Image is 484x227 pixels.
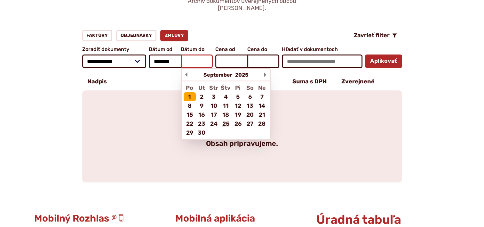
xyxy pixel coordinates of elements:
[196,101,208,110] div: 9
[232,119,244,128] div: 26
[175,213,309,224] h3: Mobilná aplikácia
[208,110,220,119] div: 17
[82,46,147,52] span: Zoradiť dokumenty
[215,55,247,68] input: Cena od
[220,92,232,101] div: 4
[244,101,256,110] div: 13
[256,92,268,101] div: 7
[244,110,256,119] div: 20
[98,139,387,148] h4: Obsah pripravujeme.
[184,128,196,137] div: 29
[196,110,208,119] div: 16
[220,110,232,119] div: 18
[349,30,402,41] button: Zavrieť filter
[256,119,268,128] div: 28
[34,213,168,224] h3: Mobilný Rozhlas
[256,101,268,110] div: 14
[196,128,208,137] div: 30
[220,101,232,110] div: 11
[160,30,188,41] a: Zmluvy
[149,55,181,68] input: Dátum od
[184,101,196,110] div: 8
[232,101,244,110] div: 12
[184,110,196,119] div: 15
[181,55,213,68] input: Dátum do September2025PoUtStrŠtvPiSoNe123456789101112131415161718192021222324252627282930
[215,46,247,52] span: Cena od
[149,46,181,52] span: Dátum od
[116,30,156,41] a: Objednávky
[208,101,220,110] div: 10
[196,119,208,128] div: 23
[208,119,220,128] div: 24
[292,78,327,85] p: Suma s DPH
[316,213,450,227] h2: Úradná tabuľa
[196,92,208,101] div: 2
[232,92,244,101] div: 5
[220,83,232,92] div: Štv
[244,92,256,101] div: 6
[354,32,390,39] span: Zavrieť filter
[208,83,220,92] div: Str
[220,119,232,128] div: 25
[282,55,362,68] input: Hľadať v dokumentoch
[184,83,196,92] div: Po
[365,55,402,68] button: Aplikovať
[82,55,147,68] select: Zoradiť dokumenty
[208,92,220,101] div: 3
[232,110,244,119] div: 19
[256,110,268,119] div: 21
[244,83,256,92] div: So
[82,30,113,41] a: Faktúry
[184,92,196,101] div: 1
[203,72,234,78] span: September
[244,119,256,128] div: 27
[247,46,279,52] span: Cena do
[196,83,208,92] div: Ut
[87,78,107,85] p: Nadpis
[234,72,248,78] span: 2025
[181,46,213,52] span: Dátum do
[232,83,244,92] div: Pi
[256,83,268,92] div: Ne
[341,78,375,85] p: Zverejnené
[184,119,196,128] div: 22
[247,55,279,68] input: Cena do
[282,46,362,52] span: Hľadať v dokumentoch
